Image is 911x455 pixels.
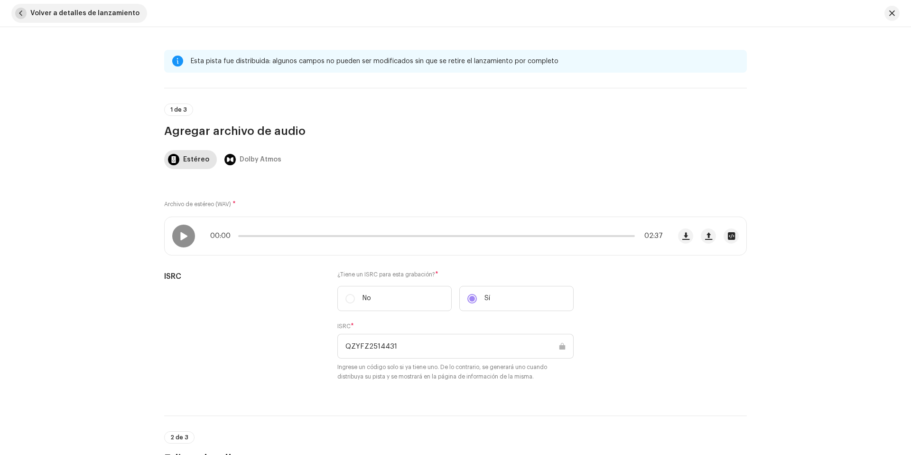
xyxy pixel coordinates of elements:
span: 02:37 [639,232,663,240]
small: Ingrese un código solo si ya tiene uno. De lo contrario, se generará uno cuando distribuya su pis... [337,362,574,381]
div: Dolby Atmos [240,150,281,169]
input: ABXYZ####### [337,334,574,359]
h5: ISRC [164,271,322,282]
div: Estéreo [183,150,209,169]
label: ¿Tiene un ISRC para esta grabación? [337,271,574,278]
p: Sí [484,294,490,303]
small: Archivo de estéreo (WAV) [164,201,231,207]
h3: Agregar archivo de audio [164,123,747,139]
div: Esta pista fue distribuida: algunos campos no pueden ser modificados sin que se retire el lanzami... [191,56,739,67]
span: 1 de 3 [170,107,187,113]
span: 2 de 3 [170,435,188,440]
label: ISRC [337,322,354,330]
p: No [363,294,371,303]
span: 00:00 [210,232,234,240]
